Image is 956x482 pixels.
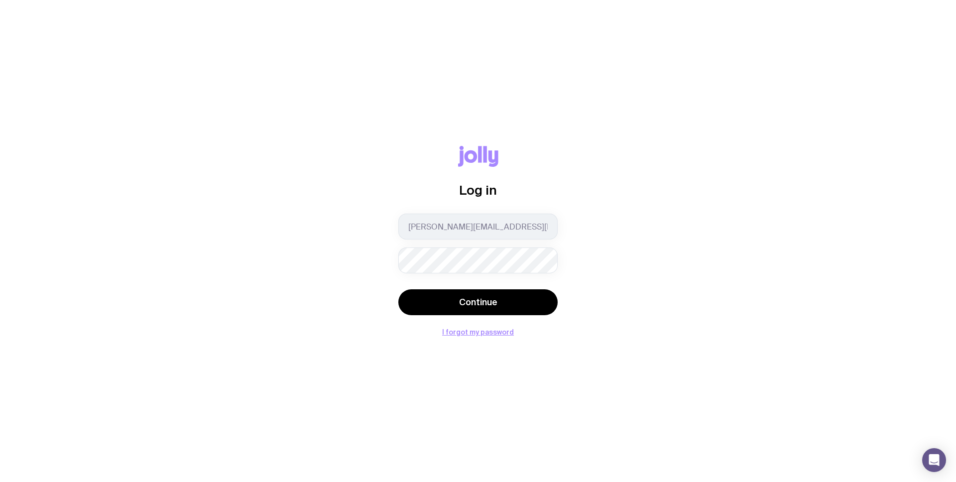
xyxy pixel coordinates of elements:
[398,214,558,240] input: you@email.com
[459,183,497,197] span: Log in
[922,448,946,472] div: Open Intercom Messenger
[459,296,497,308] span: Continue
[442,328,514,336] button: I forgot my password
[398,289,558,315] button: Continue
